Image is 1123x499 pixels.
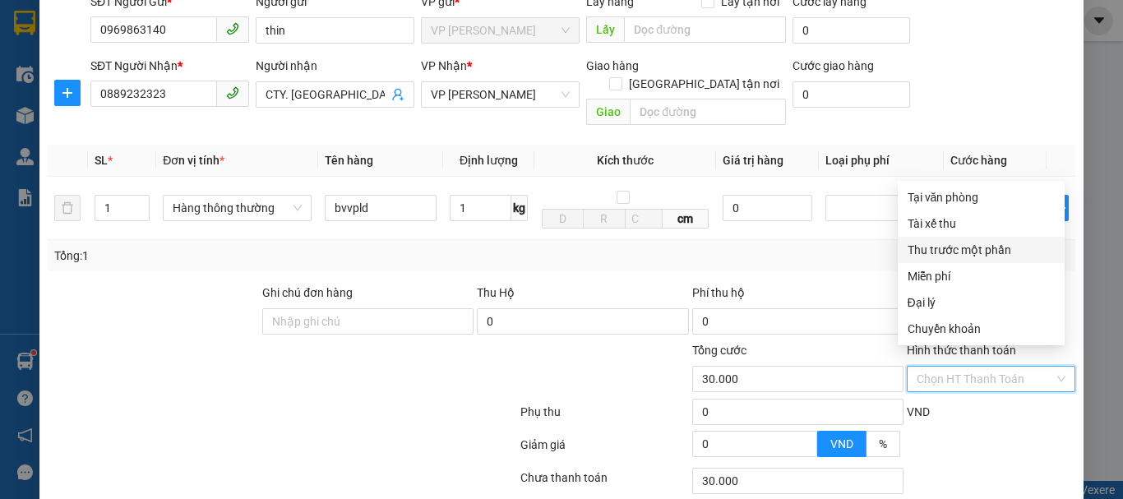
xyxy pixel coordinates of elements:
div: Phí thu hộ [692,284,903,308]
div: Phụ thu [519,403,691,432]
span: VP Nhận [421,59,467,72]
input: Dọc đường [624,16,786,43]
span: VP LÊ HỒNG PHONG [431,82,570,107]
input: Cước lấy hàng [793,17,910,44]
div: Chưa thanh toán [519,469,691,497]
strong: Người gửi: [16,120,67,132]
span: plus [55,86,80,99]
span: Tổng cước [692,344,746,357]
div: Người nhận [256,57,414,75]
div: Chuyển khoản [908,320,1055,338]
span: VP gửi: [18,95,210,113]
div: Thu trước một phần [908,241,1055,259]
span: Hàng thông thường [173,196,302,220]
div: SĐT Người Nhận [90,57,249,75]
div: Tổng: 1 [54,247,435,265]
input: VD: Bàn, Ghế [325,195,437,221]
span: cm [663,209,709,229]
span: Giá trị hàng [723,154,783,167]
span: Kích thước [597,154,654,167]
span: phone [226,86,239,99]
span: VP Linh Đàm [431,18,570,43]
button: plus [54,80,81,106]
span: kg [511,195,528,221]
div: Đại lý [908,293,1055,312]
span: VND [907,405,930,418]
div: Giảm giá [519,436,691,464]
input: D [542,209,584,229]
span: [GEOGRAPHIC_DATA] tận nơi [622,75,786,93]
strong: Hotline : 0889 23 23 23 [187,56,293,68]
span: Cước hàng [950,154,1007,167]
input: Cước giao hàng [793,81,910,108]
span: % [879,437,887,450]
button: delete [54,195,81,221]
span: VND [830,437,853,450]
strong: CÔNG TY TNHH VĨNH QUANG [128,15,352,32]
span: Lấy [586,16,624,43]
span: SL [95,154,108,167]
span: Định lượng [460,154,518,167]
span: Đơn vị tính [163,154,224,167]
img: logo [11,16,80,85]
input: C [625,209,663,229]
strong: PHIẾU GỬI HÀNG [173,35,307,53]
div: Tại văn phòng [908,188,1055,206]
input: 0 [723,195,812,221]
span: phone [226,22,239,35]
span: user-add [391,88,404,101]
span: Lasi House Linh Đam [67,95,211,113]
span: Thu Hộ [477,286,515,299]
span: Website [167,74,206,86]
div: Miễn phí [908,267,1055,285]
span: Giao hàng [586,59,639,72]
input: R [583,209,625,229]
span: Giao [586,99,630,125]
input: Dọc đường [630,99,786,125]
span: Tên hàng [325,154,373,167]
th: Loại phụ phí [819,145,944,177]
strong: : [DOMAIN_NAME] [167,72,312,87]
input: Ghi chú đơn hàng [262,308,474,335]
label: Hình thức thanh toán [907,344,1016,357]
span: huyền [71,120,101,132]
label: Ghi chú đơn hàng [262,286,353,299]
div: Tài xế thu [908,215,1055,233]
label: Cước giao hàng [793,59,874,72]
